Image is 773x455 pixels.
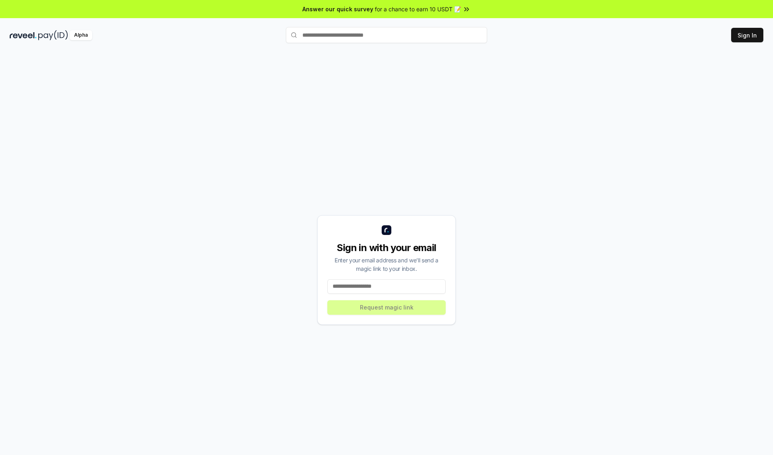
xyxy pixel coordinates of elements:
div: Alpha [70,30,92,40]
div: Enter your email address and we’ll send a magic link to your inbox. [327,256,446,273]
span: for a chance to earn 10 USDT 📝 [375,5,461,13]
img: logo_small [382,225,391,235]
img: pay_id [38,30,68,40]
span: Answer our quick survey [302,5,373,13]
img: reveel_dark [10,30,37,40]
div: Sign in with your email [327,241,446,254]
button: Sign In [731,28,763,42]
